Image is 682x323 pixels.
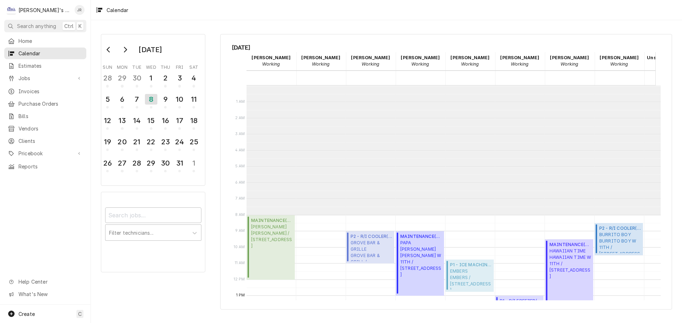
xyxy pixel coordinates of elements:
span: HAWAIIAN TIME HAWAIIAN TIME W 11TH / [STREET_ADDRESS] [550,248,591,280]
div: 2 [160,73,171,83]
div: 9 [160,94,171,105]
span: 6 AM [233,180,247,185]
div: 29 [146,158,157,168]
span: Reports [18,163,83,170]
a: Home [4,35,86,47]
a: Invoices [4,85,86,97]
a: Go to What's New [4,288,86,300]
a: Clients [4,135,86,147]
div: 16 [160,115,171,126]
a: Calendar [4,48,86,59]
span: Help Center [18,278,82,285]
div: 22 [146,137,157,147]
div: P2 - R/I COOLER(Customer Needs Estimate)BURRITO BOYBURRITO BOY W 11TH / [STREET_ADDRESS] [595,223,643,255]
div: Joey Brabb - Working [396,52,445,70]
div: Steven Cramer - Working [595,52,644,70]
div: 8 [145,94,157,105]
a: Go to Help Center [4,276,86,288]
strong: [PERSON_NAME] [500,55,539,60]
div: [Service] MAINTENANCE HAWAIIAN TIME HAWAIIAN TIME W 11TH / 3510 W 11TH AVE, EUGENE, OR 97402 ID: ... [545,239,594,304]
em: Working [262,61,280,67]
div: 30 [131,73,142,83]
th: Sunday [101,62,115,71]
div: Jeff Rue - Working [346,52,396,70]
button: Search anythingCtrlK [4,20,86,32]
span: P1 - ICE MACHINE ( Active ) [450,262,492,268]
span: Jobs [18,74,72,82]
div: Jeff Rue's Avatar [75,5,85,15]
div: Clay's Refrigeration's Avatar [6,5,16,15]
div: 18 [188,115,199,126]
div: [Service] P1 - ICE MACHINE EMBERS EMBERS / 1811 HIGHWAY 99 N, EUGENE, OR 97402 ID: JOB-3135 Statu... [445,260,494,292]
div: Calendar Day Picker [101,34,205,186]
span: Vendors [18,125,83,132]
div: P1 - ICE MACHINE(Active)EMBERSEMBERS / [STREET_ADDRESS] [445,260,494,292]
div: MAINTENANCE(Uninvoiced)HAWAIIAN TIMEHAWAIIAN TIME W 11TH / [STREET_ADDRESS] [545,239,594,304]
span: 1 AM [234,99,247,105]
span: P2 - R/I COOLER ( Customer Needs Estimate ) [599,225,641,232]
a: Vendors [4,123,86,134]
div: 14 [131,115,142,126]
strong: [PERSON_NAME] [450,55,489,60]
div: 19 [102,137,113,147]
th: Wednesday [144,62,158,71]
span: BURRITO BOY BURRITO BOY W 11TH / [STREET_ADDRESS] [599,232,641,253]
em: Working [511,61,529,67]
div: 11 [188,94,199,105]
div: 13 [117,115,128,126]
span: K [79,22,82,30]
span: Create [18,311,35,317]
span: MAINTENANCE ( Active ) [251,217,293,224]
div: 1 [146,73,157,83]
div: [Service] P2 - R/I COOLER GROVE BAR & GRILLE GROVE BAR & GRILL / 521 E MAIN ST, COTTAGE GROVE, OR... [346,231,395,263]
strong: [PERSON_NAME] [251,55,291,60]
th: Saturday [187,62,201,71]
em: Working [411,61,429,67]
div: MAINTENANCE(Uninvoiced)PAPA [PERSON_NAME][PERSON_NAME] W 11TH / [STREET_ADDRESS] [396,231,444,296]
div: 24 [174,137,185,147]
span: MAINTENANCE ( Uninvoiced ) [400,233,442,240]
span: [DATE] [232,43,661,52]
strong: [PERSON_NAME] [351,55,390,60]
div: [DATE] [136,44,164,56]
th: Tuesday [130,62,144,71]
span: C [78,310,82,318]
div: 4 [188,73,199,83]
div: 15 [146,115,157,126]
a: Go to Jobs [4,72,86,84]
div: 6 [117,94,128,105]
strong: [PERSON_NAME] [401,55,440,60]
div: 28 [131,158,142,168]
span: MAINTENANCE ( Uninvoiced ) [550,241,591,248]
div: 7 [131,94,142,105]
span: PAPA [PERSON_NAME] [PERSON_NAME] W 11TH / [STREET_ADDRESS] [400,240,442,278]
div: P2 - R/I COOLER(Uninvoiced)GROVE BAR & GRILLEGROVE BAR & GRILL / [STREET_ADDRESS] [346,231,395,263]
div: Calendar Filters [101,192,205,272]
div: C [6,5,16,15]
div: Calendar Filters [105,201,201,248]
a: Bills [4,110,86,122]
strong: [PERSON_NAME] [550,55,589,60]
div: 27 [117,158,128,168]
div: 28 [102,73,113,83]
span: EMBERS EMBERS / [STREET_ADDRESS] [450,268,492,290]
span: Pricebook [18,150,72,157]
span: 8 AM [233,212,247,218]
div: Greg Austin - Working [296,52,346,70]
button: Go to next month [118,44,132,55]
span: Home [18,37,83,45]
em: Working [461,61,479,67]
a: Go to Pricebook [4,147,86,159]
div: 25 [188,137,199,147]
span: Invoices [18,88,83,95]
div: 17 [174,115,185,126]
div: JR [75,5,85,15]
div: Calendar Calendar [220,34,672,310]
span: 12 PM [232,277,247,282]
span: 2 AM [233,115,247,121]
div: 29 [117,73,128,83]
div: [PERSON_NAME]'s Refrigeration [18,6,71,14]
span: Search anything [17,22,56,30]
span: Clients [18,137,83,145]
span: P2 - R/I COOLER ( Uninvoiced ) [351,233,392,240]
